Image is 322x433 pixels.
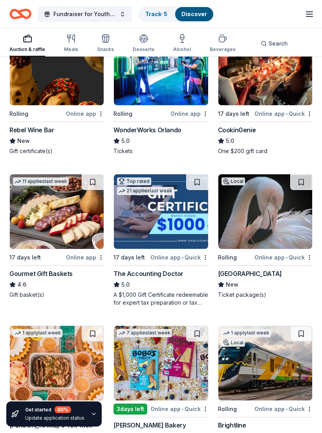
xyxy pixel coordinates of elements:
[64,31,78,57] button: Meals
[218,110,249,119] div: 17 days left
[218,175,312,249] img: Image for Flamingo Gardens
[117,329,172,338] div: 7 applies last week
[9,291,104,299] div: Gift basket(s)
[9,31,104,155] a: Image for Rebel Wine Bar1 applylast weekLocalRollingOnline appRebel Wine BarNewGift certificate(s)
[9,46,45,53] div: Auction & raffle
[113,174,208,307] a: Image for The Accounting DoctorTop rated21 applieslast week17 days leftOnline app•QuickThe Accoun...
[218,326,312,401] img: Image for Brightline
[145,11,167,17] a: Track· 5
[10,175,104,249] img: Image for Gourmet Gift Baskets
[38,6,132,22] button: Fundraiser for Youth Convention
[9,174,104,299] a: Image for Gourmet Gift Baskets11 applieslast week17 days leftOnline appGourmet Gift Baskets4.6Gif...
[97,31,114,57] button: Snacks
[114,175,208,249] img: Image for The Accounting Doctor
[113,31,208,155] a: Image for WonderWorks OrlandoTop rated3 applieslast weekRollingOnline appWonderWorks Orlando5.0Ti...
[210,31,236,57] button: Beverages
[218,148,313,155] div: One $200 gift card
[218,174,313,299] a: Image for Flamingo GardensLocalRollingOnline app•Quick[GEOGRAPHIC_DATA]NewTicket package(s)
[113,291,208,307] div: A $1,000 Gift Certificate redeemable for expert tax preparation or tax resolution services—recipi...
[150,404,209,414] div: Online app Quick
[254,36,294,51] button: Search
[150,253,209,263] div: Online app Quick
[10,326,104,401] img: Image for Chuy's Tex-Mex
[113,110,132,119] div: Rolling
[66,109,104,119] div: Online app
[218,31,312,106] img: Image for CookinGenie
[113,148,208,155] div: Tickets
[9,253,41,263] div: 17 days left
[13,329,62,338] div: 1 apply last week
[210,46,236,53] div: Beverages
[181,11,207,17] a: Discover
[17,137,30,146] span: New
[254,253,313,263] div: Online app Quick
[117,187,174,195] div: 21 applies last week
[9,148,104,155] div: Gift certificate(s)
[221,339,245,347] div: Local
[133,31,154,57] button: Desserts
[269,39,288,48] span: Search
[64,46,78,53] div: Meals
[9,31,45,57] button: Auction & raffle
[9,269,73,279] div: Gourmet Gift Baskets
[218,269,282,279] div: [GEOGRAPHIC_DATA]
[121,280,130,290] span: 5.0
[226,137,234,146] span: 5.0
[10,31,104,106] img: Image for Rebel Wine Bar
[114,326,208,401] img: Image for Bobo's Bakery
[173,31,191,57] button: Alcohol
[9,126,54,135] div: Rebel Wine Bar
[254,109,313,119] div: Online app Quick
[138,6,214,22] button: Track· 5Discover
[182,406,183,413] span: •
[173,46,191,53] div: Alcohol
[286,111,287,117] span: •
[218,291,313,299] div: Ticket package(s)
[113,421,186,430] div: [PERSON_NAME] Bakery
[218,253,237,263] div: Rolling
[170,109,209,119] div: Online app
[286,255,287,261] span: •
[55,406,71,413] div: 80 %
[117,178,151,186] div: Top rated
[133,46,154,53] div: Desserts
[25,415,84,421] div: Update application status
[221,329,271,338] div: 1 apply last week
[182,255,183,261] span: •
[25,406,84,413] div: Get started
[218,31,313,155] a: Image for CookinGenieTop rated23 applieslast week17 days leftOnline app•QuickCookinGenie5.0One $2...
[121,137,130,146] span: 5.0
[13,178,69,186] div: 11 applies last week
[226,280,238,290] span: New
[113,126,181,135] div: WonderWorks Orlando
[218,405,237,414] div: Rolling
[17,280,26,290] span: 4.6
[113,269,183,279] div: The Accounting Doctor
[53,9,116,19] span: Fundraiser for Youth Convention
[66,253,104,263] div: Online app
[114,31,208,106] img: Image for WonderWorks Orlando
[218,126,256,135] div: CookinGenie
[218,421,246,430] div: Brightline
[9,110,28,119] div: Rolling
[286,406,287,413] span: •
[113,253,145,263] div: 17 days left
[97,46,114,53] div: Snacks
[9,5,31,23] a: Home
[254,404,313,414] div: Online app Quick
[221,178,245,186] div: Local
